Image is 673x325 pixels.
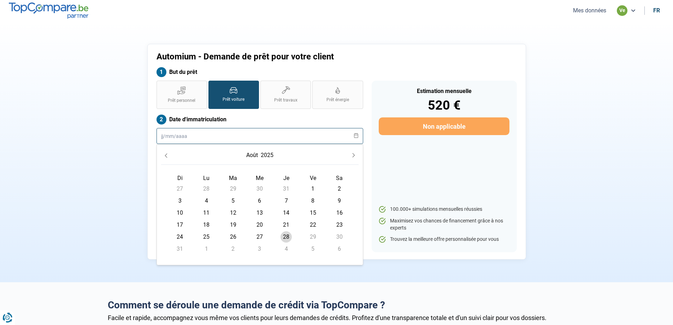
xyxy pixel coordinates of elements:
[273,195,300,207] td: 7
[281,183,292,195] span: 31
[310,175,316,181] span: Ve
[220,231,246,243] td: 26
[228,195,239,207] span: 5
[201,207,212,219] span: 11
[254,183,265,195] span: 30
[259,149,275,162] button: Choose Year
[281,231,292,243] span: 28
[228,219,239,231] span: 19
[9,2,88,18] img: TopCompare.be
[228,231,239,243] span: 26
[254,231,265,243] span: 27
[273,183,300,195] td: 31
[326,219,353,231] td: 23
[108,314,566,321] div: Facile et rapide, accompagnez vous même vos clients pour leurs demandes de crédits. Profitez d'un...
[220,207,246,219] td: 12
[326,195,353,207] td: 9
[336,175,343,181] span: Sa
[157,144,363,265] div: Choose Date
[571,7,608,14] button: Mes données
[254,195,265,207] span: 6
[300,231,326,243] td: 29
[193,231,220,243] td: 25
[167,207,193,219] td: 10
[220,195,246,207] td: 5
[283,175,289,181] span: Je
[334,219,345,231] span: 23
[167,183,193,195] td: 27
[273,231,300,243] td: 28
[300,195,326,207] td: 8
[246,207,273,219] td: 13
[246,195,273,207] td: 6
[174,219,185,231] span: 17
[379,206,509,213] li: 100.000+ simulations mensuelles réussies
[334,243,345,255] span: 6
[300,243,326,255] td: 5
[193,183,220,195] td: 28
[273,219,300,231] td: 21
[326,231,353,243] td: 30
[223,97,244,103] span: Prêt voiture
[300,183,326,195] td: 1
[281,243,292,255] span: 4
[157,52,425,62] h1: Automium - Demande de prêt pour votre client
[334,231,345,243] span: 30
[281,195,292,207] span: 7
[177,175,183,181] span: Di
[174,183,185,195] span: 27
[161,150,171,160] button: Previous Month
[334,195,345,207] span: 9
[201,183,212,195] span: 28
[300,207,326,219] td: 15
[201,231,212,243] span: 25
[157,115,363,124] label: Date d'immatriculation
[334,183,345,195] span: 2
[307,195,319,207] span: 8
[326,97,349,103] span: Prêt énergie
[617,5,627,16] div: ve
[273,207,300,219] td: 14
[300,219,326,231] td: 22
[246,183,273,195] td: 30
[246,219,273,231] td: 20
[334,207,345,219] span: 16
[193,195,220,207] td: 4
[174,195,185,207] span: 3
[281,219,292,231] span: 21
[174,243,185,255] span: 31
[193,207,220,219] td: 11
[653,7,660,14] div: fr
[307,231,319,243] span: 29
[254,219,265,231] span: 20
[108,299,566,311] h2: Comment se déroule une demande de crédit via TopCompare ?
[201,219,212,231] span: 18
[326,207,353,219] td: 16
[379,117,509,135] button: Non applicable
[220,183,246,195] td: 29
[274,97,297,103] span: Prêt travaux
[307,243,319,255] span: 5
[379,99,509,112] div: 520 €
[220,243,246,255] td: 2
[254,207,265,219] span: 13
[201,243,212,255] span: 1
[349,150,359,160] button: Next Month
[228,207,239,219] span: 12
[167,219,193,231] td: 17
[326,183,353,195] td: 2
[307,183,319,195] span: 1
[307,207,319,219] span: 15
[326,243,353,255] td: 6
[246,243,273,255] td: 3
[157,67,363,77] label: But du prêt
[220,219,246,231] td: 19
[379,88,509,94] div: Estimation mensuelle
[228,243,239,255] span: 2
[174,231,185,243] span: 24
[174,207,185,219] span: 10
[203,175,209,181] span: Lu
[273,243,300,255] td: 4
[193,243,220,255] td: 1
[246,231,273,243] td: 27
